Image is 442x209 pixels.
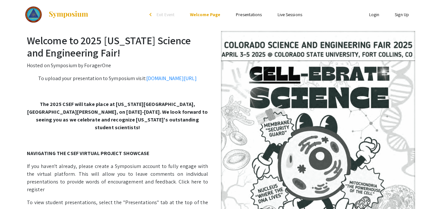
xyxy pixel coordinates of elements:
[146,75,197,82] a: [DOMAIN_NAME][URL]
[149,13,153,16] div: arrow_back_ios
[236,12,262,17] a: Presentations
[27,62,415,69] p: Hosted on Symposium by ForagerOne
[369,12,380,17] a: Login
[27,34,415,59] h2: Welcome to 2025 [US_STATE] Science and Engineering Fair!
[157,12,174,17] span: Exit Event
[278,12,302,17] a: Live Sessions
[25,6,42,23] img: 2025 Colorado Science and Engineering Fair
[395,12,409,17] a: Sign Up
[48,11,89,18] img: Symposium by ForagerOne
[27,150,149,157] strong: NAVIGATING THE CSEF VIRTUAL PROJECT SHOWCASE
[27,75,415,82] p: To upload your presentation to Symposium visit:
[27,101,208,131] strong: The 2025 CSEF will take place at [US_STATE][GEOGRAPHIC_DATA], [GEOGRAPHIC_DATA][PERSON_NAME], on ...
[25,6,89,23] a: 2025 Colorado Science and Engineering Fair
[27,162,415,193] p: If you haven't already, please create a Symposium account to fully engage with the virtual platfo...
[190,12,220,17] a: Welcome Page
